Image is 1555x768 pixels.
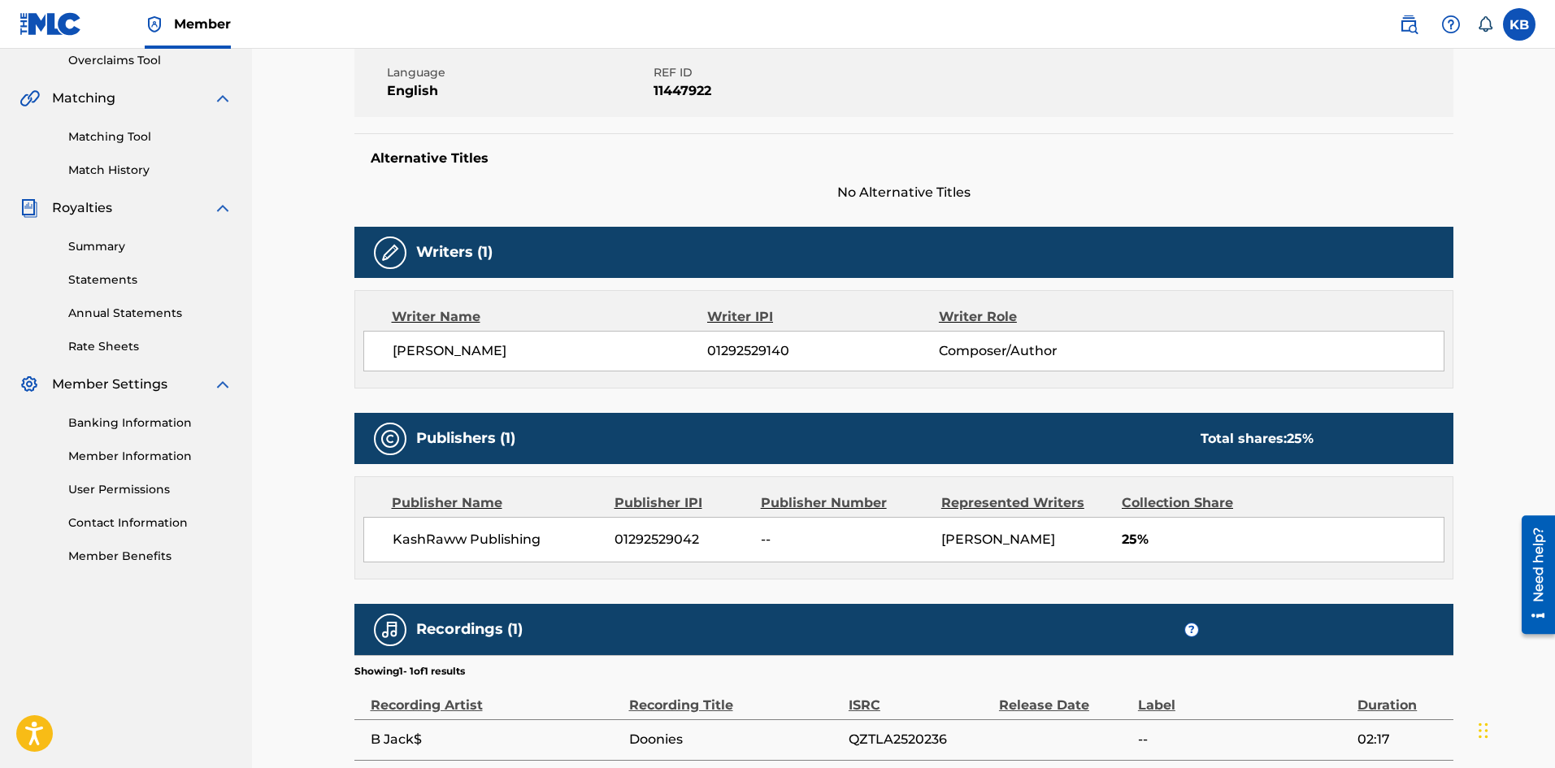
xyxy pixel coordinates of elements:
[416,620,523,639] h5: Recordings (1)
[1503,8,1535,41] div: User Menu
[999,679,1130,715] div: Release Date
[1122,530,1444,549] span: 25%
[387,64,649,81] span: Language
[1399,15,1418,34] img: search
[68,414,232,432] a: Banking Information
[213,375,232,394] img: expand
[1201,429,1314,449] div: Total shares:
[416,243,493,262] h5: Writers (1)
[1138,679,1349,715] div: Label
[393,530,603,549] span: KashRaww Publishing
[20,375,39,394] img: Member Settings
[941,532,1055,547] span: [PERSON_NAME]
[939,307,1149,327] div: Writer Role
[371,679,621,715] div: Recording Artist
[1357,679,1444,715] div: Duration
[174,15,231,33] span: Member
[849,679,991,715] div: ISRC
[1287,431,1314,446] span: 25 %
[392,307,708,327] div: Writer Name
[20,89,40,108] img: Matching
[1435,8,1467,41] div: Help
[387,81,649,101] span: English
[68,514,232,532] a: Contact Information
[761,530,929,549] span: --
[380,243,400,263] img: Writers
[1122,493,1279,513] div: Collection Share
[654,81,916,101] span: 11447922
[68,448,232,465] a: Member Information
[52,198,112,218] span: Royalties
[392,493,602,513] div: Publisher Name
[68,52,232,69] a: Overclaims Tool
[20,12,82,36] img: MLC Logo
[371,730,621,749] span: B Jack$
[393,341,708,361] span: [PERSON_NAME]
[1138,730,1349,749] span: --
[68,162,232,179] a: Match History
[1185,623,1198,636] span: ?
[145,15,164,34] img: Top Rightsholder
[68,238,232,255] a: Summary
[629,730,840,749] span: Doonies
[615,530,749,549] span: 01292529042
[707,341,938,361] span: 01292529140
[1509,510,1555,640] iframe: Resource Center
[416,429,515,448] h5: Publishers (1)
[941,493,1110,513] div: Represented Writers
[629,679,840,715] div: Recording Title
[213,198,232,218] img: expand
[761,493,929,513] div: Publisher Number
[1357,730,1444,749] span: 02:17
[1474,690,1555,768] iframe: Chat Widget
[380,620,400,640] img: Recordings
[615,493,749,513] div: Publisher IPI
[1441,15,1461,34] img: help
[654,64,916,81] span: REF ID
[1477,16,1493,33] div: Notifications
[707,307,939,327] div: Writer IPI
[68,338,232,355] a: Rate Sheets
[380,429,400,449] img: Publishers
[371,150,1437,167] h5: Alternative Titles
[213,89,232,108] img: expand
[68,128,232,145] a: Matching Tool
[68,271,232,289] a: Statements
[20,198,39,218] img: Royalties
[68,481,232,498] a: User Permissions
[68,305,232,322] a: Annual Statements
[849,730,991,749] span: QZTLA2520236
[1479,706,1488,755] div: Drag
[68,548,232,565] a: Member Benefits
[1392,8,1425,41] a: Public Search
[52,375,167,394] span: Member Settings
[354,664,465,679] p: Showing 1 - 1 of 1 results
[354,183,1453,202] span: No Alternative Titles
[939,341,1149,361] span: Composer/Author
[52,89,115,108] span: Matching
